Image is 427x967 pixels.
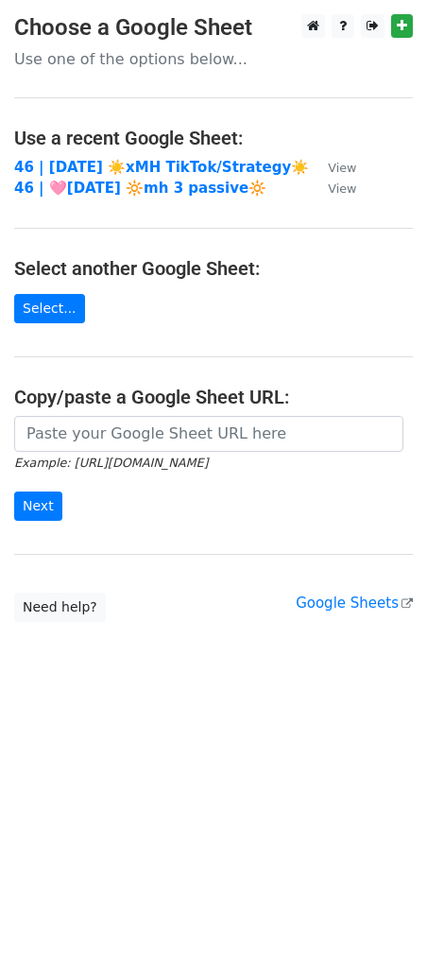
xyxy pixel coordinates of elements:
h4: Select another Google Sheet: [14,257,413,280]
input: Paste your Google Sheet URL here [14,416,403,452]
a: 46 | 🩷[DATE] 🔆mh 3 passive🔆 [14,180,266,197]
h3: Choose a Google Sheet [14,14,413,42]
h4: Use a recent Google Sheet: [14,127,413,149]
input: Next [14,492,62,521]
a: View [309,180,356,197]
a: Select... [14,294,85,323]
small: View [328,161,356,175]
small: Example: [URL][DOMAIN_NAME] [14,456,208,470]
small: View [328,181,356,196]
a: Need help? [14,593,106,622]
h4: Copy/paste a Google Sheet URL: [14,386,413,408]
a: View [309,159,356,176]
a: Google Sheets [296,595,413,612]
p: Use one of the options below... [14,49,413,69]
a: 46 | [DATE] ☀️xMH TikTok/Strategy☀️ [14,159,309,176]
